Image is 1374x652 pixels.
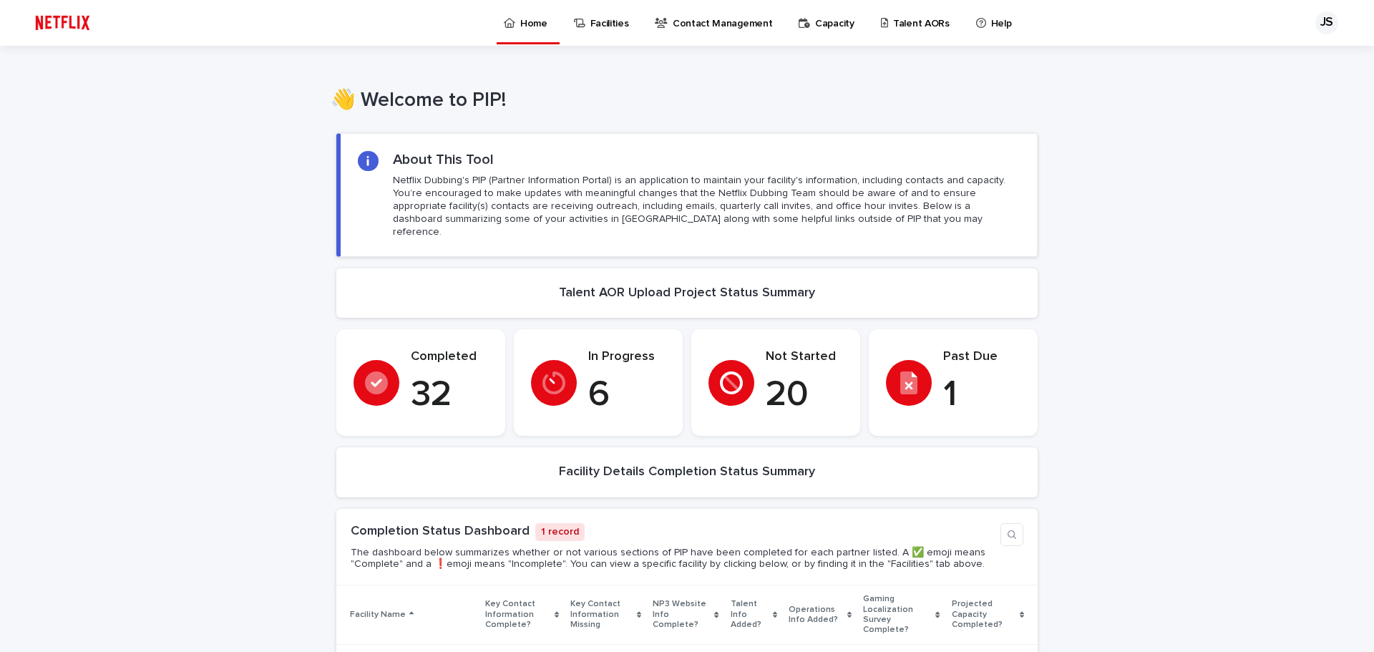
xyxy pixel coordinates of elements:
p: Projected Capacity Completed? [952,596,1016,633]
h2: Talent AOR Upload Project Status Summary [559,286,815,301]
p: 1 record [535,523,585,541]
p: Operations Info Added? [789,602,844,628]
p: NP3 Website Info Complete? [653,596,711,633]
p: 20 [766,374,843,417]
h2: Facility Details Completion Status Summary [559,464,815,480]
div: JS [1315,11,1338,34]
p: Gaming Localization Survey Complete? [863,591,932,638]
a: Completion Status Dashboard [351,525,530,537]
p: Talent Info Added? [731,596,769,633]
h1: 👋 Welcome to PIP! [331,89,1032,113]
p: 6 [588,374,666,417]
h2: About This Tool [393,151,494,168]
p: 1 [943,374,1020,417]
p: Not Started [766,349,843,365]
p: 32 [411,374,488,417]
p: Facility Name [350,607,406,623]
p: In Progress [588,349,666,365]
p: Completed [411,349,488,365]
p: Netflix Dubbing's PIP (Partner Information Portal) is an application to maintain your facility's ... [393,174,1020,239]
img: ifQbXi3ZQGMSEF7WDB7W [29,9,97,37]
p: Past Due [943,349,1020,365]
p: Key Contact Information Complete? [485,596,550,633]
p: The dashboard below summarizes whether or not various sections of PIP have been completed for eac... [351,547,995,571]
p: Key Contact Information Missing [570,596,633,633]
